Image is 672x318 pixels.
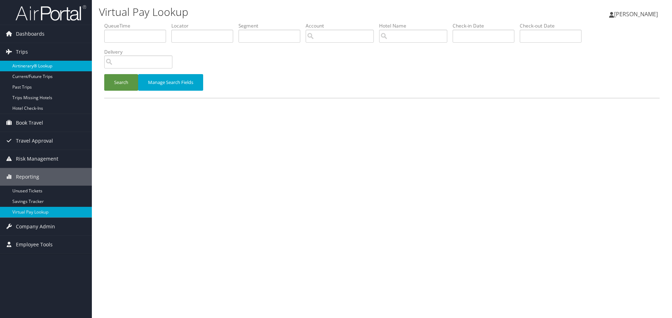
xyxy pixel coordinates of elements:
[99,5,476,19] h1: Virtual Pay Lookup
[16,150,58,168] span: Risk Management
[379,22,453,29] label: Hotel Name
[16,5,86,21] img: airportal-logo.png
[16,43,28,61] span: Trips
[104,22,171,29] label: QueueTime
[104,74,138,91] button: Search
[16,114,43,132] span: Book Travel
[16,236,53,253] span: Employee Tools
[16,132,53,150] span: Travel Approval
[16,168,39,186] span: Reporting
[238,22,306,29] label: Segment
[306,22,379,29] label: Account
[138,74,203,91] button: Manage Search Fields
[520,22,587,29] label: Check-out Date
[104,48,178,55] label: Delivery
[453,22,520,29] label: Check-in Date
[16,218,55,235] span: Company Admin
[171,22,238,29] label: Locator
[16,25,45,43] span: Dashboards
[609,4,665,25] a: [PERSON_NAME]
[614,10,658,18] span: [PERSON_NAME]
